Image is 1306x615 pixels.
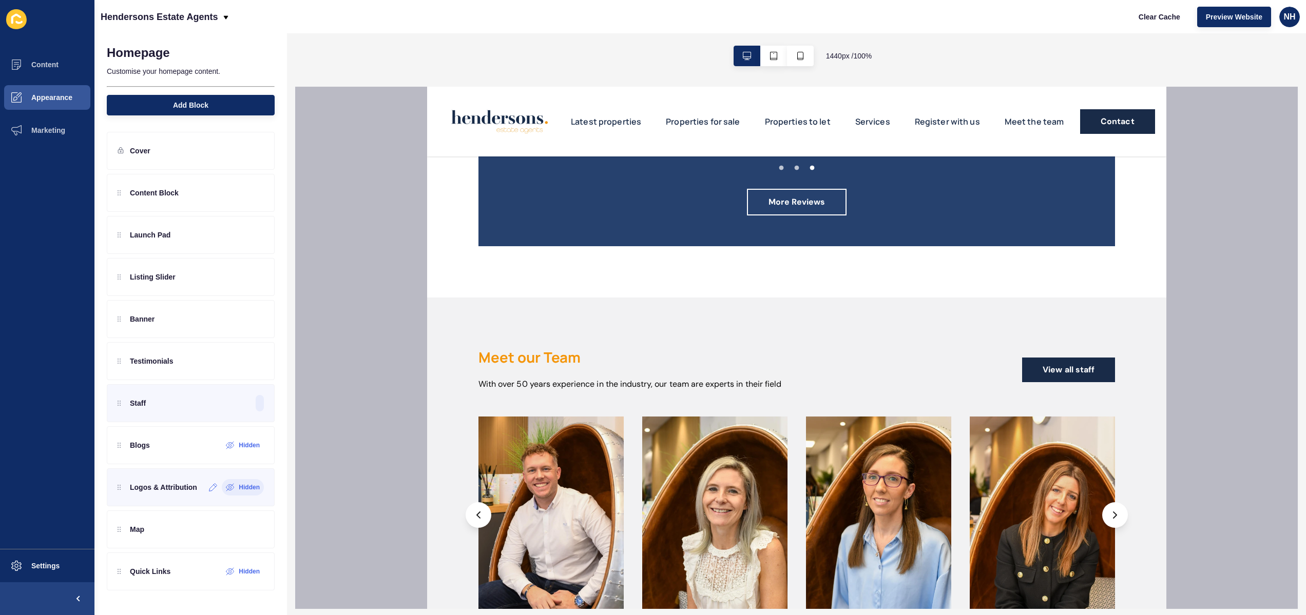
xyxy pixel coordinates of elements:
button: Clear Cache [1130,7,1189,27]
span: Clear Cache [1139,12,1180,22]
a: Properties to let [338,29,404,41]
a: Services [428,29,463,41]
p: Cover [130,146,150,156]
img: Staff image [215,330,360,527]
label: Hidden [239,441,260,449]
a: More Reviews [320,102,420,129]
p: Launch Pad [130,230,170,240]
p: Blogs [130,440,150,450]
a: Contact [653,23,727,47]
p: With over 50 years experience in the industry, our team are experts in their field [51,291,476,304]
img: Staff image [543,330,688,527]
button: Add Block [107,95,275,115]
p: Hendersons Estate Agents [101,4,218,30]
img: Staff image [379,330,524,527]
p: Customise your homepage content. [107,60,275,83]
p: Testimonials [130,356,174,366]
span: NH [1283,12,1295,22]
a: Latest properties [144,29,214,41]
img: Company logo [21,10,123,59]
p: Listing Slider [130,272,176,282]
label: Hidden [239,483,260,491]
p: Content Block [130,188,179,198]
span: 1440 px / 100 % [826,51,872,61]
p: Logos & Attribution [130,482,197,492]
h1: Homepage [107,46,170,60]
p: Quick Links [130,566,170,577]
p: Staff [130,398,146,408]
h2: Meet our Team [51,262,476,279]
button: Preview Website [1197,7,1271,27]
a: Properties for sale [239,29,313,41]
button: 3 [380,76,390,87]
a: Register with us [488,29,553,41]
label: Hidden [239,567,260,576]
a: View all staff [595,271,688,295]
button: 1 [349,76,359,87]
p: Banner [130,314,155,324]
p: Map [130,524,144,534]
span: Add Block [173,100,208,110]
span: Preview Website [1206,12,1262,22]
button: 2 [364,76,375,87]
a: Meet the team [578,29,637,41]
img: Staff image [51,330,197,527]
